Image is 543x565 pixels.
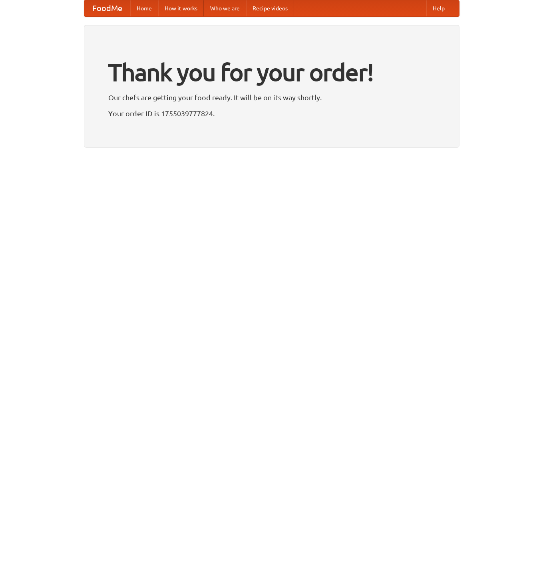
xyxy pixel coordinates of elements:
a: Recipe videos [246,0,294,16]
a: Help [426,0,451,16]
p: Your order ID is 1755039777824. [108,107,435,119]
p: Our chefs are getting your food ready. It will be on its way shortly. [108,91,435,103]
a: Who we are [204,0,246,16]
a: Home [130,0,158,16]
a: FoodMe [84,0,130,16]
h1: Thank you for your order! [108,53,435,91]
a: How it works [158,0,204,16]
